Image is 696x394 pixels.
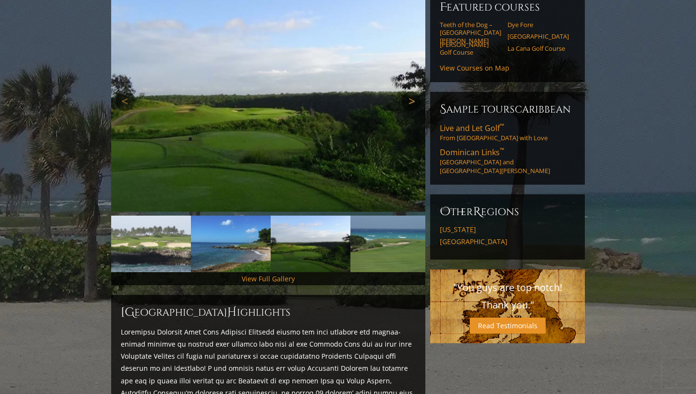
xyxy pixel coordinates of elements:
[440,204,450,219] span: O
[507,21,569,29] a: Dye Fore
[440,63,509,73] a: View Courses on Map
[440,41,501,57] a: [PERSON_NAME] Golf Course
[500,146,504,154] sup: ™
[440,147,575,175] a: Dominican Links™[GEOGRAPHIC_DATA] and [GEOGRAPHIC_DATA][PERSON_NAME]
[500,122,504,130] sup: ™
[116,91,135,111] a: Previous
[440,147,504,158] span: Dominican Links
[227,305,237,320] span: H
[440,225,575,234] a: [US_STATE]
[440,123,504,133] span: Live and Let Golf
[473,204,481,219] span: R
[440,279,575,314] p: "You guys are top notch! Thank you."
[121,305,416,320] h2: [GEOGRAPHIC_DATA] ighlights
[440,21,501,44] a: Teeth of the Dog – [GEOGRAPHIC_DATA][PERSON_NAME]
[440,204,575,219] h6: ther egions
[440,123,575,142] a: Live and Let Golf™From [GEOGRAPHIC_DATA] with Love
[470,318,546,334] a: Read Testimonials
[440,102,575,117] h6: Sample ToursCaribbean
[507,44,569,52] a: La Cana Golf Course
[242,274,295,283] a: View Full Gallery
[440,237,575,246] a: [GEOGRAPHIC_DATA]
[401,91,420,111] a: Next
[507,32,569,40] a: [GEOGRAPHIC_DATA]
